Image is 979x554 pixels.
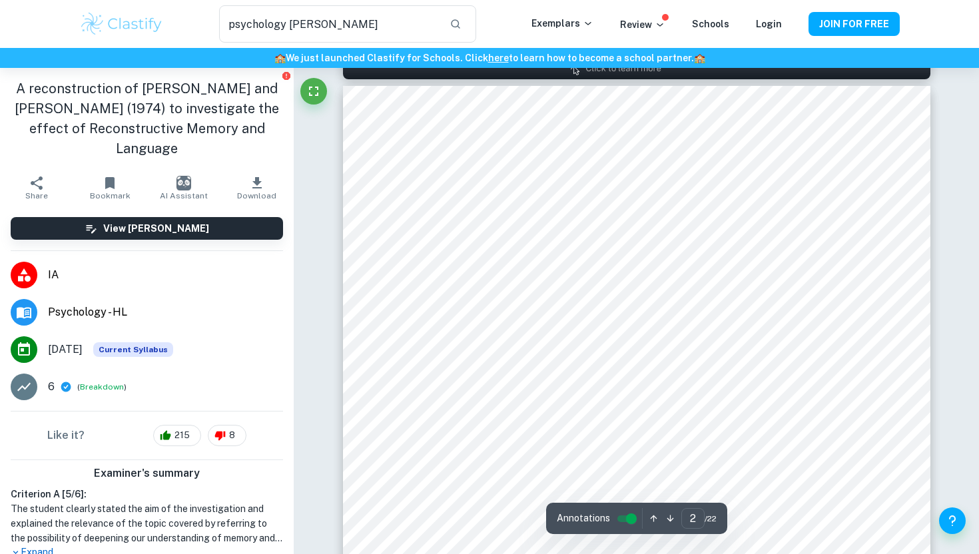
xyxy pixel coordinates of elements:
[219,5,439,43] input: Search for any exemplars...
[11,217,283,240] button: View [PERSON_NAME]
[25,191,48,200] span: Share
[77,381,127,394] span: ( )
[48,267,283,283] span: IA
[79,11,164,37] img: Clastify logo
[11,487,283,501] h6: Criterion A [ 5 / 6 ]:
[93,342,173,357] span: Current Syllabus
[237,191,276,200] span: Download
[488,53,509,63] a: here
[11,501,283,545] h1: The student clearly stated the aim of the investigation and explained the relevance of the topic ...
[281,71,291,81] button: Report issue
[147,169,220,206] button: AI Assistant
[756,19,782,29] a: Login
[3,51,976,65] h6: We just launched Clastify for Schools. Click to learn how to become a school partner.
[705,513,717,525] span: / 22
[939,507,966,534] button: Help and Feedback
[222,429,242,442] span: 8
[557,511,610,525] span: Annotations
[300,78,327,105] button: Fullscreen
[160,191,208,200] span: AI Assistant
[692,19,729,29] a: Schools
[694,53,705,63] span: 🏫
[73,169,147,206] button: Bookmark
[103,221,209,236] h6: View [PERSON_NAME]
[167,429,197,442] span: 215
[48,379,55,395] p: 6
[5,465,288,481] h6: Examiner's summary
[90,191,131,200] span: Bookmark
[220,169,294,206] button: Download
[48,342,83,358] span: [DATE]
[208,425,246,446] div: 8
[47,427,85,443] h6: Like it?
[274,53,286,63] span: 🏫
[809,12,900,36] button: JOIN FOR FREE
[153,425,201,446] div: 215
[11,79,283,158] h1: A reconstruction of [PERSON_NAME] and [PERSON_NAME] (1974) to investigate the effect of Reconstru...
[80,381,124,393] button: Breakdown
[93,342,173,357] div: This exemplar is based on the current syllabus. Feel free to refer to it for inspiration/ideas wh...
[48,304,283,320] span: Psychology - HL
[620,17,665,32] p: Review
[176,176,191,190] img: AI Assistant
[531,16,593,31] p: Exemplars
